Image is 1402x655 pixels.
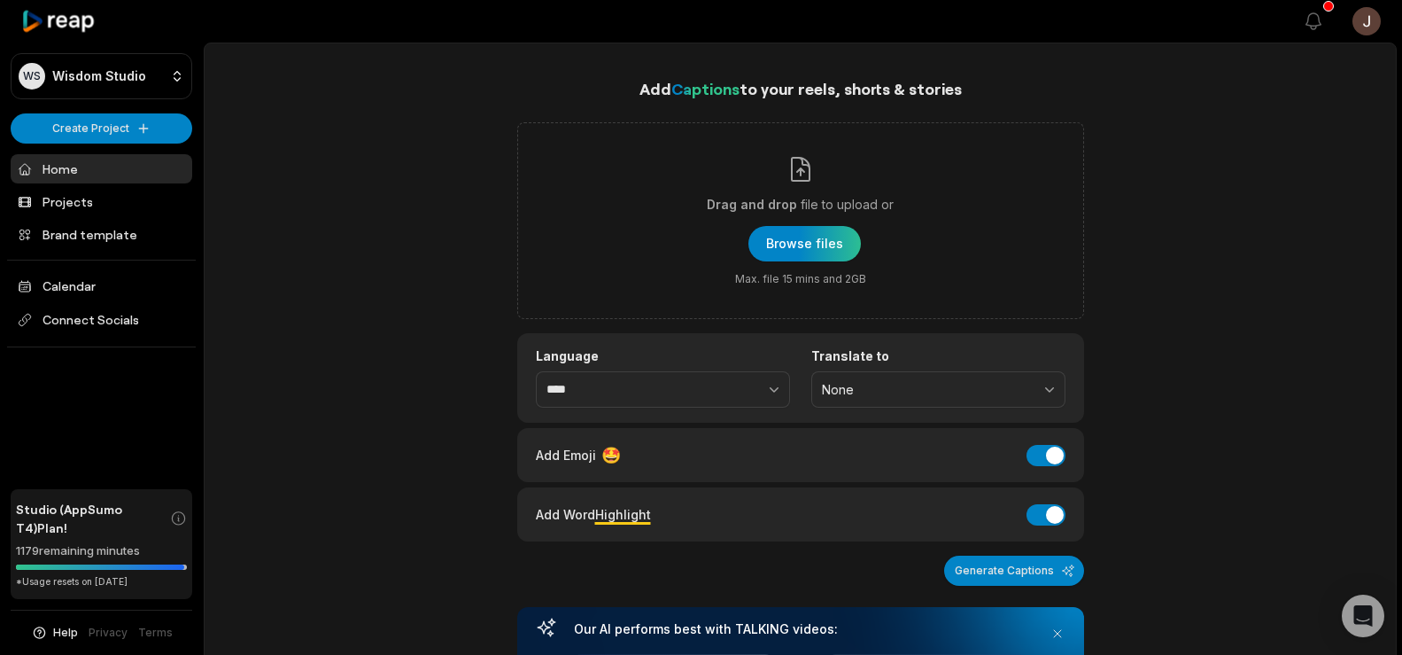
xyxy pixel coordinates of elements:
p: Wisdom Studio [52,68,146,84]
span: Studio (AppSumo T4) Plan! [16,500,170,537]
label: Language [536,348,790,364]
div: Add Word [536,503,651,526]
span: file to upload or [801,194,894,215]
div: 1179 remaining minutes [16,542,187,560]
button: Help [31,625,78,641]
a: Brand template [11,220,192,249]
span: Max. file 15 mins and 2GB [735,272,866,286]
span: Highlight [595,507,651,522]
span: None [822,382,1030,398]
h1: Add to your reels, shorts & stories [517,76,1084,101]
span: Add Emoji [536,446,596,464]
h3: Our AI performs best with TALKING videos: [574,621,1027,637]
span: Captions [671,79,740,98]
button: Generate Captions [944,556,1084,586]
button: Create Project [11,113,192,144]
span: 🤩 [601,443,621,467]
button: Drag and dropfile to upload orMax. file 15 mins and 2GB [748,226,861,261]
div: *Usage resets on [DATE] [16,575,187,589]
div: WS [19,63,45,90]
span: Drag and drop [707,194,797,215]
label: Translate to [811,348,1065,364]
a: Calendar [11,271,192,300]
a: Projects [11,187,192,216]
a: Terms [138,625,173,641]
span: Help [53,625,78,641]
div: Open Intercom Messenger [1342,595,1384,637]
span: Connect Socials [11,304,192,336]
button: None [811,371,1065,409]
a: Privacy [89,625,128,641]
a: Home [11,154,192,183]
